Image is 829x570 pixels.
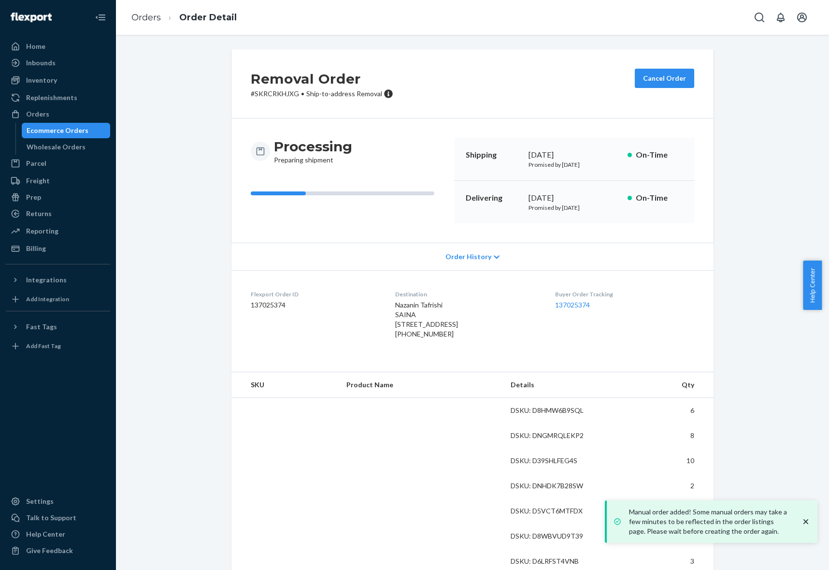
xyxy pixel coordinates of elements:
button: Open Search Box [750,8,769,27]
a: Inbounds [6,55,110,71]
td: 10 [609,448,714,473]
h2: Removal Order [251,69,393,89]
svg: close toast [801,517,811,526]
h3: Processing [274,138,352,155]
td: 4 [609,498,714,524]
button: Give Feedback [6,543,110,558]
div: Add Fast Tag [26,342,61,350]
td: 2 [609,473,714,498]
div: Add Integration [26,295,69,303]
div: Fast Tags [26,322,57,332]
a: Inventory [6,73,110,88]
img: Flexport logo [11,13,52,22]
a: Replenishments [6,90,110,105]
div: Replenishments [26,93,77,102]
div: Integrations [26,275,67,285]
a: Settings [6,494,110,509]
button: Open account menu [792,8,812,27]
p: On-Time [636,192,683,204]
a: Order Detail [179,12,237,23]
span: Nazanin Tafrishi SAINA [STREET_ADDRESS] [395,301,458,328]
div: DSKU: D39SHLFEG4S [511,456,601,466]
a: Orders [131,12,161,23]
ol: breadcrumbs [124,3,244,32]
button: Help Center [803,261,822,310]
p: Shipping [466,149,521,161]
th: Product Name [339,372,503,398]
dt: Flexport Order ID [251,290,380,298]
th: Qty [609,372,714,398]
a: Prep [6,190,110,205]
a: Help Center [6,526,110,542]
div: Inventory [26,75,57,85]
p: On-Time [636,149,683,161]
p: # SKRCRKHJXG [251,89,393,99]
div: DSKU: D8WBVUD9T39 [511,531,601,541]
div: Reporting [26,226,58,236]
a: Ecommerce Orders [22,123,111,138]
div: Wholesale Orders [27,142,86,152]
p: Manual order added! Some manual orders may take a few minutes to be reflected in the order listin... [629,507,791,536]
a: 137025374 [555,301,590,309]
a: Reporting [6,223,110,239]
div: Help Center [26,529,65,539]
a: Parcel [6,156,110,171]
span: Ship-to-address Removal [306,89,382,98]
button: Fast Tags [6,319,110,335]
div: Billing [26,244,46,253]
td: 8 [609,423,714,448]
div: Orders [26,109,49,119]
div: Returns [26,209,52,219]
a: Add Integration [6,292,110,307]
a: Talk to Support [6,510,110,526]
button: Cancel Order [635,69,694,88]
p: Delivering [466,192,521,204]
a: Wholesale Orders [22,139,111,155]
div: Prep [26,192,41,202]
button: Integrations [6,272,110,288]
div: Home [26,42,45,51]
div: DSKU: D6LRFST4VNB [511,556,601,566]
div: Talk to Support [26,513,76,523]
div: Freight [26,176,50,186]
span: Order History [445,252,491,262]
div: [DATE] [529,149,620,161]
a: Add Fast Tag [6,338,110,354]
div: DSKU: DNHDK7B28SW [511,481,601,491]
div: Parcel [26,159,46,168]
th: Details [503,372,609,398]
div: Settings [26,497,54,506]
a: Home [6,39,110,54]
button: Close Navigation [91,8,110,27]
div: Preparing shipment [274,138,352,165]
p: Promised by [DATE] [529,204,620,212]
dt: Buyer Order Tracking [555,290,694,298]
dd: 137025374 [251,300,380,310]
span: • [301,89,304,98]
div: [DATE] [529,192,620,204]
div: Ecommerce Orders [27,126,88,135]
a: Orders [6,106,110,122]
a: Returns [6,206,110,221]
div: Inbounds [26,58,56,68]
a: Freight [6,173,110,189]
p: Promised by [DATE] [529,161,620,169]
div: DSKU: DNGMRQLEKP2 [511,431,601,440]
div: Give Feedback [26,546,73,555]
th: SKU [231,372,339,398]
div: DSKU: D5VCT6MTFDX [511,506,601,516]
button: Open notifications [771,8,790,27]
td: 6 [609,398,714,424]
div: DSKU: D8HMW6B9SQL [511,406,601,415]
div: [PHONE_NUMBER] [395,329,539,339]
a: Billing [6,241,110,256]
dt: Destination [395,290,539,298]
